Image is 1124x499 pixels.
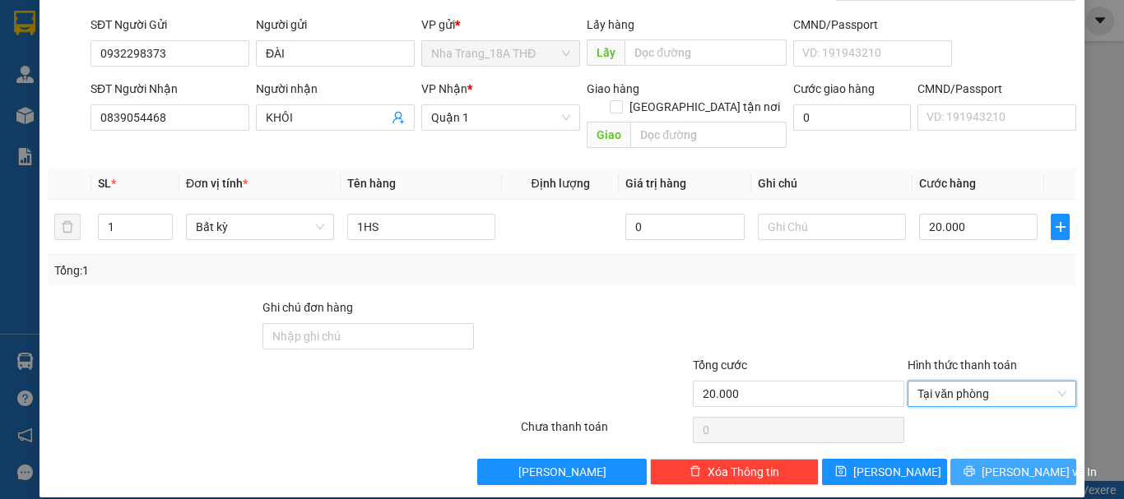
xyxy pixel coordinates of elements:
input: Cước giao hàng [793,104,911,131]
span: VP Nhận [421,82,467,95]
span: [PERSON_NAME] [518,463,606,481]
span: Đơn vị tính [186,177,248,190]
b: [DOMAIN_NAME] [138,62,226,76]
span: [PERSON_NAME] và In [982,463,1097,481]
input: VD: Bàn, Ghế [347,214,495,240]
span: plus [1052,220,1069,233]
th: Ghi chú [751,168,913,200]
button: deleteXóa Thông tin [650,459,819,485]
img: logo.jpg [179,21,218,60]
span: Tổng cước [693,358,747,372]
div: Tổng: 1 [54,261,435,280]
div: SĐT Người Nhận [91,80,249,98]
span: Tên hàng [347,177,396,190]
label: Hình thức thanh toán [908,358,1017,372]
button: plus [1051,214,1070,240]
span: SL [98,177,111,190]
div: Người gửi [256,16,415,34]
span: Giao hàng [587,82,639,95]
input: Ghi Chú [758,214,906,240]
label: Ghi chú đơn hàng [262,301,353,314]
span: Tại văn phòng [917,381,1066,406]
span: [GEOGRAPHIC_DATA] tận nơi [623,98,787,116]
span: Lấy hàng [587,18,634,31]
span: Bất kỳ [196,215,324,239]
b: Phương Nam Express [21,106,91,212]
button: save[PERSON_NAME] [822,459,948,485]
span: Định lượng [531,177,589,190]
div: VP gửi [421,16,580,34]
span: delete [690,465,701,478]
b: Gửi khách hàng [101,24,163,101]
span: Giao [587,122,630,148]
span: user-add [392,111,405,124]
div: Người nhận [256,80,415,98]
span: Xóa Thông tin [708,463,779,481]
li: (c) 2017 [138,78,226,99]
input: 0 [625,214,744,240]
button: delete [54,214,81,240]
span: Quận 1 [431,105,570,130]
span: [PERSON_NAME] [853,463,941,481]
div: SĐT Người Gửi [91,16,249,34]
span: Giá trị hàng [625,177,686,190]
div: Chưa thanh toán [519,418,691,446]
label: Cước giao hàng [793,82,875,95]
button: [PERSON_NAME] [477,459,646,485]
span: Lấy [587,39,625,66]
span: save [835,465,847,478]
input: Ghi chú đơn hàng [262,323,474,349]
button: printer[PERSON_NAME] và In [950,459,1076,485]
div: CMND/Passport [793,16,952,34]
span: Cước hàng [919,177,976,190]
input: Dọc đường [625,39,787,66]
input: Dọc đường [630,122,787,148]
span: Nha Trang_18A THĐ [431,41,570,66]
span: printer [964,465,975,478]
div: CMND/Passport [917,80,1076,98]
